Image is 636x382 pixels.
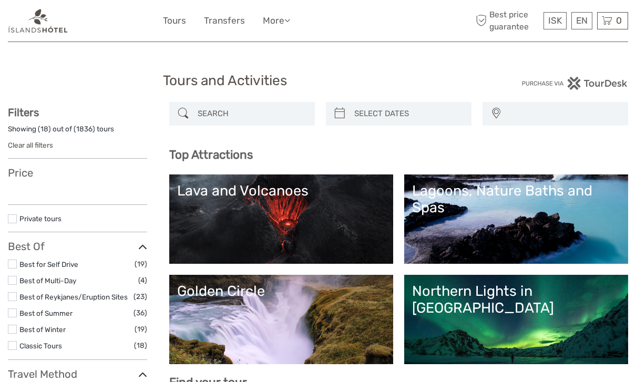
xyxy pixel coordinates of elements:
input: SELECT DATES [350,105,466,123]
a: Best for Self Drive [19,260,78,269]
h1: Tours and Activities [163,73,473,89]
a: Best of Winter [19,325,66,334]
h3: Travel Method [8,368,147,380]
div: Northern Lights in [GEOGRAPHIC_DATA] [412,283,620,317]
a: Northern Lights in [GEOGRAPHIC_DATA] [412,283,620,356]
a: Lagoons, Nature Baths and Spas [412,182,620,256]
span: (19) [135,258,147,270]
a: Classic Tours [19,342,62,350]
span: Best price guarantee [473,9,541,32]
span: 0 [614,15,623,26]
h3: Price [8,167,147,179]
a: Best of Multi-Day [19,276,76,285]
label: 1836 [76,124,93,134]
h3: Best Of [8,240,147,253]
label: 18 [40,124,48,134]
a: Best of Reykjanes/Eruption Sites [19,293,128,301]
a: Private tours [19,214,61,223]
b: Top Attractions [169,148,253,162]
a: Best of Summer [19,309,73,317]
strong: Filters [8,106,39,119]
span: (18) [134,339,147,352]
div: Golden Circle [177,283,385,300]
input: SEARCH [193,105,310,123]
a: Lava and Volcanoes [177,182,385,256]
div: Lava and Volcanoes [177,182,385,199]
a: Transfers [204,13,245,28]
span: (19) [135,323,147,335]
div: Lagoons, Nature Baths and Spas [412,182,620,216]
span: (4) [138,274,147,286]
span: (36) [134,307,147,319]
img: 1298-aa34540a-eaca-4c1b-b063-13e4b802c612_logo_small.png [8,8,68,34]
a: Golden Circle [177,283,385,356]
img: PurchaseViaTourDesk.png [521,77,628,90]
a: More [263,13,290,28]
span: (23) [134,291,147,303]
a: Tours [163,13,186,28]
div: Showing ( ) out of ( ) tours [8,124,147,140]
div: EN [571,12,592,29]
span: ISK [548,15,562,26]
a: Clear all filters [8,141,53,149]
